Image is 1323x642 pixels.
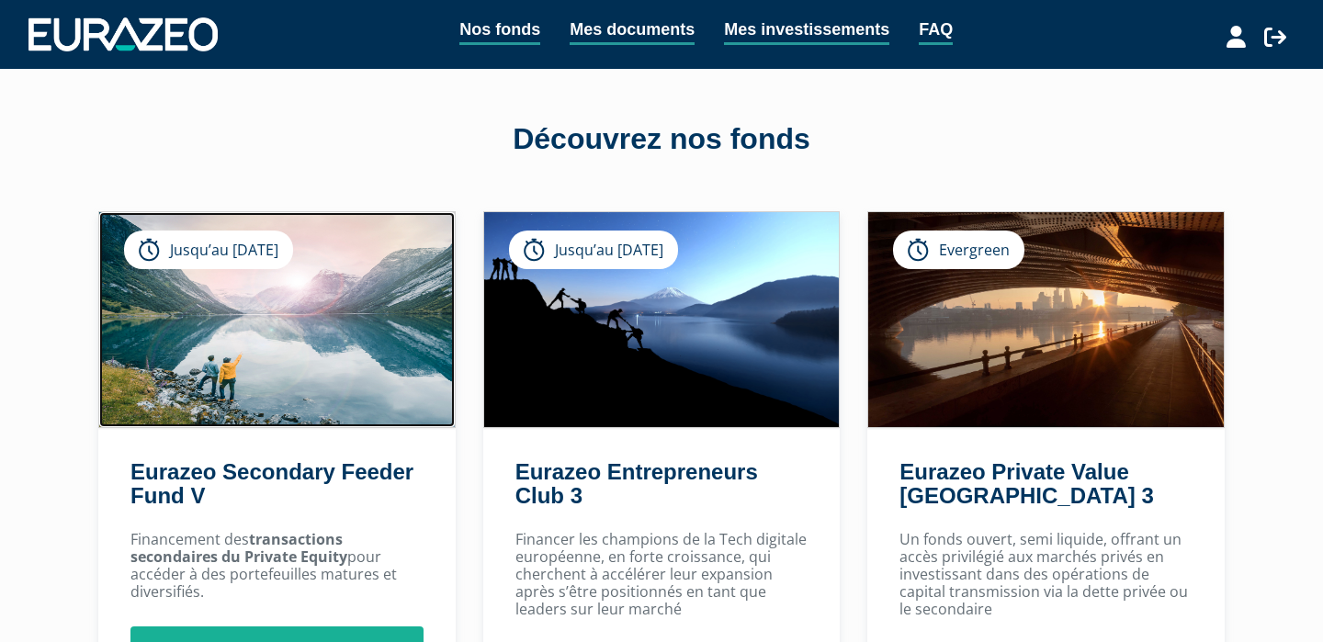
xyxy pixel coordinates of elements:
[515,459,758,508] a: Eurazeo Entrepreneurs Club 3
[28,17,218,51] img: 1732889491-logotype_eurazeo_blanc_rvb.png
[138,118,1185,161] div: Découvrez nos fonds
[570,17,695,45] a: Mes documents
[484,212,840,427] img: Eurazeo Entrepreneurs Club 3
[899,459,1153,508] a: Eurazeo Private Value [GEOGRAPHIC_DATA] 3
[509,231,678,269] div: Jusqu’au [DATE]
[124,231,293,269] div: Jusqu’au [DATE]
[919,17,953,45] a: FAQ
[899,531,1193,619] p: Un fonds ouvert, semi liquide, offrant un accès privilégié aux marchés privés en investissant dan...
[893,231,1024,269] div: Evergreen
[130,531,424,602] p: Financement des pour accéder à des portefeuilles matures et diversifiés.
[99,212,455,427] img: Eurazeo Secondary Feeder Fund V
[724,17,889,45] a: Mes investissements
[130,529,347,567] strong: transactions secondaires du Private Equity
[515,531,808,619] p: Financer les champions de la Tech digitale européenne, en forte croissance, qui cherchent à accél...
[459,17,540,45] a: Nos fonds
[130,459,413,508] a: Eurazeo Secondary Feeder Fund V
[868,212,1224,427] img: Eurazeo Private Value Europe 3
